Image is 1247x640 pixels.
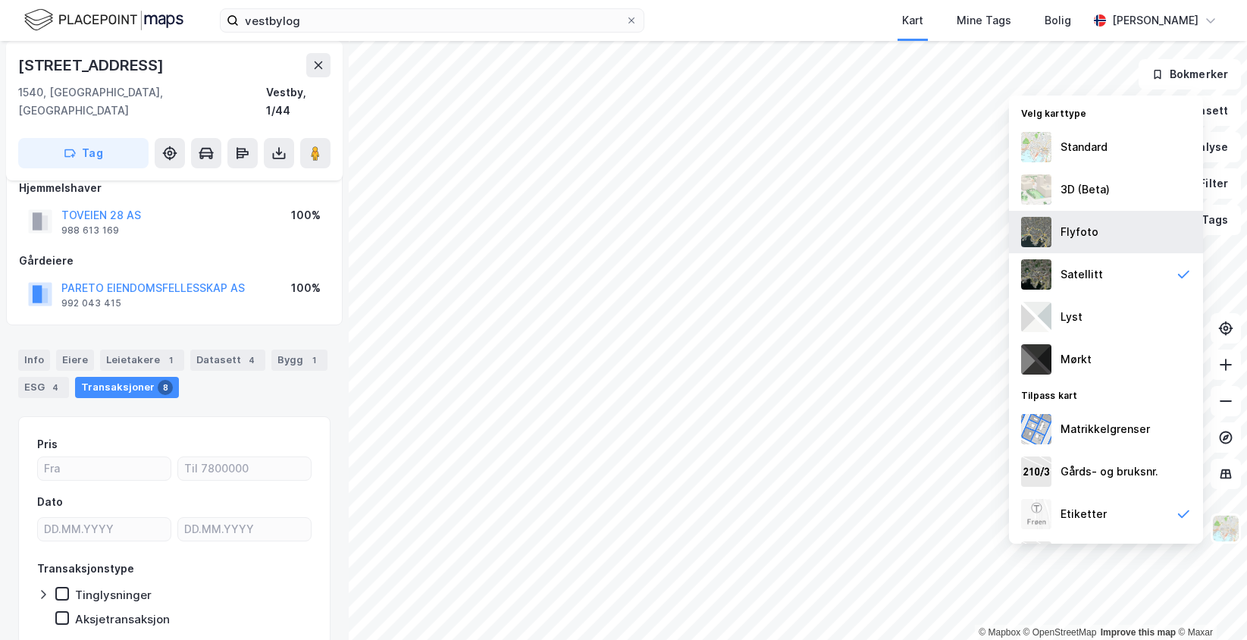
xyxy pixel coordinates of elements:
img: 9k= [1021,259,1051,290]
img: logo.f888ab2527a4732fd821a326f86c7f29.svg [24,7,183,33]
div: 1540, [GEOGRAPHIC_DATA], [GEOGRAPHIC_DATA] [18,83,266,120]
input: DD.MM.YYYY [38,518,171,541]
div: Bolig [1045,11,1071,30]
div: 8 [158,380,173,395]
div: Velg karttype [1009,99,1203,126]
div: Bygg [271,350,327,371]
div: Dato [37,493,63,511]
img: cadastreBorders.cfe08de4b5ddd52a10de.jpeg [1021,414,1051,444]
img: Z [1021,217,1051,247]
div: Gårds- og bruksnr. [1061,463,1158,481]
button: Tag [18,138,149,168]
div: Matrikkelgrenser [1061,420,1150,438]
img: majorOwner.b5e170eddb5c04bfeeff.jpeg [1021,541,1051,572]
div: Mørkt [1061,350,1092,369]
div: 100% [291,206,321,224]
div: Standard [1061,138,1108,156]
div: Aksjetransaksjon [75,612,170,626]
div: Tinglysninger [75,588,152,602]
button: Filter [1168,168,1241,199]
div: Eiere [56,350,94,371]
div: Leietakere [100,350,184,371]
div: Vestby, 1/44 [266,83,331,120]
img: Z [1021,174,1051,205]
div: 992 043 415 [61,297,121,309]
img: Z [1021,132,1051,162]
div: Transaksjonstype [37,560,134,578]
img: nCdM7BzjoCAAAAAElFTkSuQmCC [1021,344,1051,375]
div: Kart [902,11,923,30]
div: Pris [37,435,58,453]
div: 3D (Beta) [1061,180,1110,199]
input: Til 7800000 [178,457,311,480]
div: 100% [291,279,321,297]
div: Transaksjoner [75,377,179,398]
div: Lyst [1061,308,1083,326]
input: DD.MM.YYYY [178,518,311,541]
input: Søk på adresse, matrikkel, gårdeiere, leietakere eller personer [239,9,625,32]
div: Mine Tags [957,11,1011,30]
img: luj3wr1y2y3+OchiMxRmMxRlscgabnMEmZ7DJGWxyBpucwSZnsMkZbHIGm5zBJmewyRlscgabnMEmZ7DJGWxyBpucwSZnsMkZ... [1021,302,1051,332]
img: cadastreKeys.547ab17ec502f5a4ef2b.jpeg [1021,456,1051,487]
div: 1 [163,353,178,368]
div: [PERSON_NAME] [1112,11,1198,30]
div: Datasett [190,350,265,371]
div: Gårdeiere [19,252,330,270]
div: 1 [306,353,321,368]
button: Bokmerker [1139,59,1241,89]
a: OpenStreetMap [1023,627,1097,638]
div: 4 [48,380,63,395]
iframe: Chat Widget [1171,567,1247,640]
div: ESG [18,377,69,398]
img: Z [1211,514,1240,543]
div: [STREET_ADDRESS] [18,53,167,77]
a: Mapbox [979,627,1020,638]
img: Z [1021,499,1051,529]
div: Etiketter [1061,505,1107,523]
div: 988 613 169 [61,224,119,237]
a: Improve this map [1101,627,1176,638]
div: 4 [244,353,259,368]
div: Satellitt [1061,265,1103,284]
div: Tilpass kart [1009,381,1203,408]
button: Tags [1170,205,1241,235]
div: Hjemmelshaver [19,179,330,197]
div: Flyfoto [1061,223,1098,241]
input: Fra [38,457,171,480]
div: Info [18,350,50,371]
